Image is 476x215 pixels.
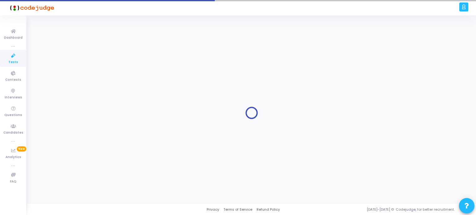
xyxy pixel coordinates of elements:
div: [DATE]-[DATE] © Codejudge, for better recruitment. [280,207,468,212]
a: Privacy [207,207,219,212]
span: Tests [8,60,18,65]
span: Analytics [6,155,21,160]
span: Candidates [3,130,23,135]
span: Interviews [5,95,22,100]
span: Dashboard [4,35,23,41]
a: Terms of Service [223,207,252,212]
span: FAQ [10,179,16,184]
img: logo [8,2,54,14]
span: Contests [5,77,21,83]
span: Questions [4,113,22,118]
a: Refund Policy [257,207,280,212]
span: New [17,146,26,152]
